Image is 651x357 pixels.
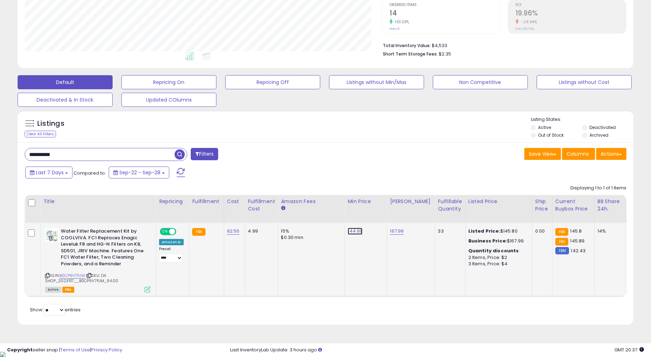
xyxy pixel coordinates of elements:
[121,75,216,89] button: Repricing On
[598,198,623,213] div: BB Share 24h.
[468,198,529,205] div: Listed Price
[37,119,64,129] h5: Listings
[438,198,462,213] div: Fulfillable Quantity
[175,229,187,235] span: OFF
[18,93,113,107] button: Deactivated & In Stock
[192,198,221,205] div: Fulfillment
[383,41,621,49] li: $4,533
[390,27,399,31] small: Prev: 6
[598,228,621,234] div: 14%
[570,185,626,192] div: Displaying 1 to 1 of 1 items
[121,93,216,107] button: Updated COlumns
[62,287,74,293] span: FBA
[59,273,85,279] a: B0CP9V7PJM
[60,346,90,353] a: Terms of Use
[30,306,81,313] span: Show: entries
[589,132,608,138] label: Archived
[383,43,431,48] b: Total Inventory Value:
[25,131,56,137] div: Clear All Filters
[45,273,118,283] span: | SKU: DA SHOP_20231117__B0CP9V7PJM_94.00
[468,247,519,254] b: Quantity discounts
[531,116,633,123] p: Listing States:
[468,248,527,254] div: :
[281,205,285,212] small: Amazon Fees.
[468,254,527,261] div: 2 Items, Price: $2
[348,198,384,205] div: Min Price
[248,198,275,213] div: Fulfillment Cost
[159,239,184,245] div: Amazon AI
[516,3,626,7] span: ROI
[61,228,146,269] b: Water Filter Replacement Kit by COOLVIVA. FC1 Replaces Enagic Leveluk F8 and HG-N Filters on K8, ...
[45,228,59,242] img: 414Be-G1HvL._SL40_.jpg
[248,228,272,234] div: 4.99
[45,287,61,293] span: All listings currently available for purchase on Amazon
[45,228,151,292] div: ASIN:
[230,347,644,353] div: Last InventoryLab Update: 3 hours ago.
[390,9,500,19] h2: 14
[25,167,72,178] button: Last 7 Days
[159,247,184,262] div: Preset:
[438,228,460,234] div: 33
[562,148,595,160] button: Columns
[516,27,534,31] small: Prev: 28.09%
[468,228,527,234] div: $145.80
[225,75,320,89] button: Repricing Off
[567,150,589,157] span: Columns
[519,19,537,25] small: -28.94%
[555,247,569,254] small: FBM
[468,261,527,267] div: 3 Items, Price: $4
[43,198,153,205] div: Title
[160,229,169,235] span: ON
[390,198,432,205] div: [PERSON_NAME]
[227,228,240,235] a: 92.50
[36,169,64,176] span: Last 7 Days
[281,234,339,241] div: $0.30 min
[7,346,33,353] strong: Copyright
[589,124,616,130] label: Deactivated
[7,347,122,353] div: seller snap | |
[159,198,186,205] div: Repricing
[393,19,409,25] small: 133.33%
[383,51,438,57] b: Short Term Storage Fees:
[535,198,549,213] div: Ship Price
[74,170,106,176] span: Compared to:
[227,198,242,205] div: Cost
[390,3,500,7] span: Ordered Items
[555,238,568,246] small: FBA
[390,228,404,235] a: 167.99
[348,228,362,235] a: 144.99
[433,75,528,89] button: Non Competitive
[329,75,424,89] button: Listings without Min/Max
[191,148,218,160] button: Filters
[468,228,500,234] b: Listed Price:
[571,247,586,254] span: 142.43
[439,51,451,57] span: $2.35
[119,169,160,176] span: Sep-22 - Sep-28
[555,228,568,236] small: FBA
[281,228,339,234] div: 15%
[538,124,551,130] label: Active
[538,132,564,138] label: Out of Stock
[192,228,205,236] small: FBA
[614,346,644,353] span: 2025-10-6 20:37 GMT
[570,238,584,244] span: 145.89
[524,148,561,160] button: Save View
[18,75,113,89] button: Default
[281,198,342,205] div: Amazon Fees
[555,198,592,213] div: Current Buybox Price
[535,228,547,234] div: 0.00
[596,148,626,160] button: Actions
[570,228,582,234] span: 145.8
[109,167,169,178] button: Sep-22 - Sep-28
[537,75,632,89] button: Listings without Cost
[516,9,626,19] h2: 19.96%
[91,346,122,353] a: Privacy Policy
[468,238,507,244] b: Business Price:
[468,238,527,244] div: $167.99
